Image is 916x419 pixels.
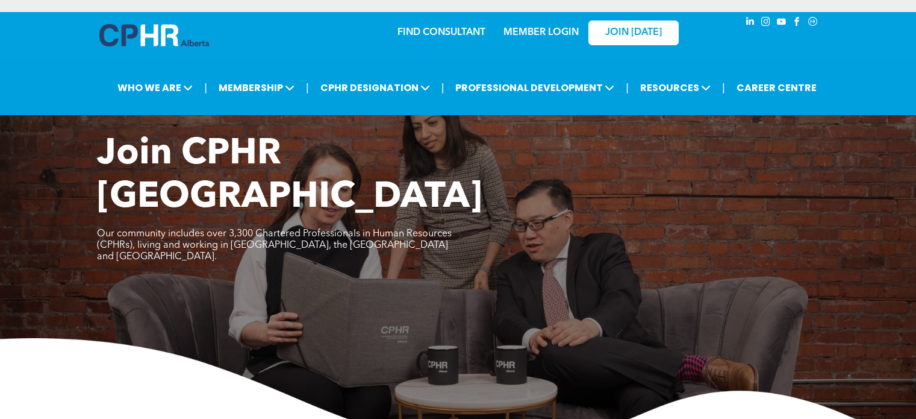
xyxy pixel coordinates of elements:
[306,75,309,100] li: |
[397,28,485,37] a: FIND CONSULTANT
[215,77,298,99] span: MEMBERSHIP
[317,77,434,99] span: CPHR DESIGNATION
[605,27,662,39] span: JOIN [DATE]
[99,24,209,46] img: A blue and white logo for cp alberta
[441,75,444,100] li: |
[791,15,804,31] a: facebook
[97,136,482,216] span: Join CPHR [GEOGRAPHIC_DATA]
[637,77,714,99] span: RESOURCES
[588,20,679,45] a: JOIN [DATE]
[744,15,757,31] a: linkedin
[97,229,452,262] span: Our community includes over 3,300 Chartered Professionals in Human Resources (CPHRs), living and ...
[722,75,725,100] li: |
[626,75,629,100] li: |
[759,15,773,31] a: instagram
[503,28,579,37] a: MEMBER LOGIN
[204,75,207,100] li: |
[806,15,820,31] a: Social network
[733,77,820,99] a: CAREER CENTRE
[452,77,618,99] span: PROFESSIONAL DEVELOPMENT
[114,77,196,99] span: WHO WE ARE
[775,15,788,31] a: youtube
